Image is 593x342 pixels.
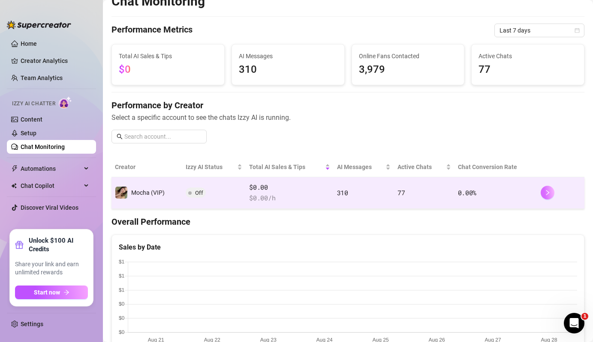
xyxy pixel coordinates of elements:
a: Team Analytics [21,74,63,81]
img: logo-BBDzfeDw.svg [7,21,71,29]
span: Mocha (VIP) [131,189,165,196]
span: $ 0.00 /h [249,193,330,203]
span: Izzy AI Status [186,162,235,172]
a: Setup [21,130,36,137]
span: AI Messages [337,162,384,172]
span: AI Messages [239,51,337,61]
span: thunderbolt [11,165,18,172]
strong: Unlock $100 AI Credits [29,236,88,253]
span: 1 [581,313,588,320]
th: Izzy AI Status [182,157,246,177]
span: Active Chats [397,162,444,172]
span: calendar [575,28,580,33]
span: 3,979 [359,62,458,78]
span: 310 [239,62,337,78]
span: Last 7 days [500,24,579,37]
span: search [117,134,123,140]
th: Chat Conversion Rate [455,157,537,177]
h4: Performance Metrics [111,24,193,37]
span: Share your link and earn unlimited rewards [15,260,88,277]
span: arrow-right [63,289,69,295]
span: 310 [337,188,348,197]
img: Mocha (VIP) [115,187,127,199]
th: Creator [111,157,182,177]
span: Total AI Sales & Tips [119,51,217,61]
a: Home [21,40,37,47]
span: gift [15,241,24,249]
span: $0.00 [249,182,330,193]
th: Total AI Sales & Tips [246,157,333,177]
span: Chat Copilot [21,179,81,193]
div: Sales by Date [119,242,577,253]
span: Automations [21,162,81,175]
span: right [545,190,551,196]
img: AI Chatter [59,96,72,109]
th: AI Messages [334,157,394,177]
a: Settings [21,321,43,327]
a: Creator Analytics [21,54,89,68]
span: 77 [479,62,577,78]
a: Chat Monitoring [21,143,65,150]
iframe: Intercom live chat [564,313,584,333]
a: Content [21,116,42,123]
span: $0 [119,63,131,75]
span: 0.00 % [458,188,477,197]
span: Izzy AI Chatter [12,100,55,108]
span: 77 [397,188,405,197]
h4: Performance by Creator [111,99,584,111]
span: Off [195,190,203,196]
button: right [541,186,554,199]
span: Online Fans Contacted [359,51,458,61]
th: Active Chats [394,157,454,177]
span: Start now [34,289,60,296]
span: Select a specific account to see the chats Izzy AI is running. [111,112,584,123]
h4: Overall Performance [111,216,584,228]
input: Search account... [124,132,202,141]
button: Start nowarrow-right [15,285,88,299]
img: Chat Copilot [11,183,17,189]
span: Total AI Sales & Tips [249,162,323,172]
span: Active Chats [479,51,577,61]
a: Discover Viral Videos [21,204,78,211]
